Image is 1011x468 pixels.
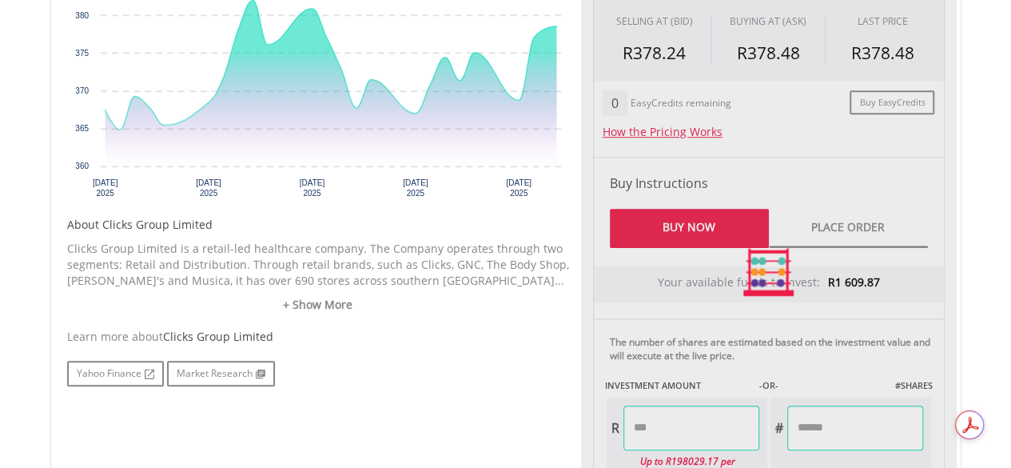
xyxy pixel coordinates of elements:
text: 380 [75,11,89,20]
text: 375 [75,49,89,58]
text: 370 [75,86,89,95]
text: [DATE] 2025 [196,178,221,198]
text: [DATE] 2025 [92,178,117,198]
a: Yahoo Finance [67,361,164,386]
div: Learn more about [67,329,569,345]
text: [DATE] 2025 [506,178,531,198]
a: Market Research [167,361,275,386]
h5: About Clicks Group Limited [67,217,569,233]
text: [DATE] 2025 [299,178,324,198]
a: + Show More [67,297,569,313]
text: [DATE] 2025 [403,178,428,198]
text: 360 [75,162,89,170]
p: Clicks Group Limited is a retail-led healthcare company. The Company operates through two segment... [67,241,569,289]
text: 365 [75,124,89,133]
span: Clicks Group Limited [163,329,273,344]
